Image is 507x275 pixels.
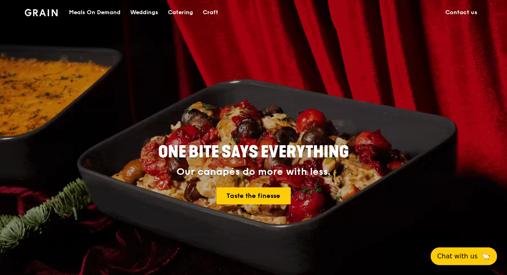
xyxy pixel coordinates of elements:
[69,0,120,25] div: Meals On Demand
[158,142,349,162] span: ONE BITE SAYS EVERYTHING
[198,0,223,25] a: Craft
[125,0,163,25] a: Weddings
[440,0,482,25] a: Contact us
[431,247,497,265] button: Chat with us🦙
[217,187,291,204] a: Taste the finesse
[168,0,193,25] div: Catering
[437,251,478,261] span: Chat with us
[163,0,198,25] a: Catering
[203,0,218,25] div: Craft
[481,251,491,261] span: 🦙
[130,0,158,25] div: Weddings
[107,166,400,178] div: Our canapés do more with less.
[25,9,58,16] img: Grain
